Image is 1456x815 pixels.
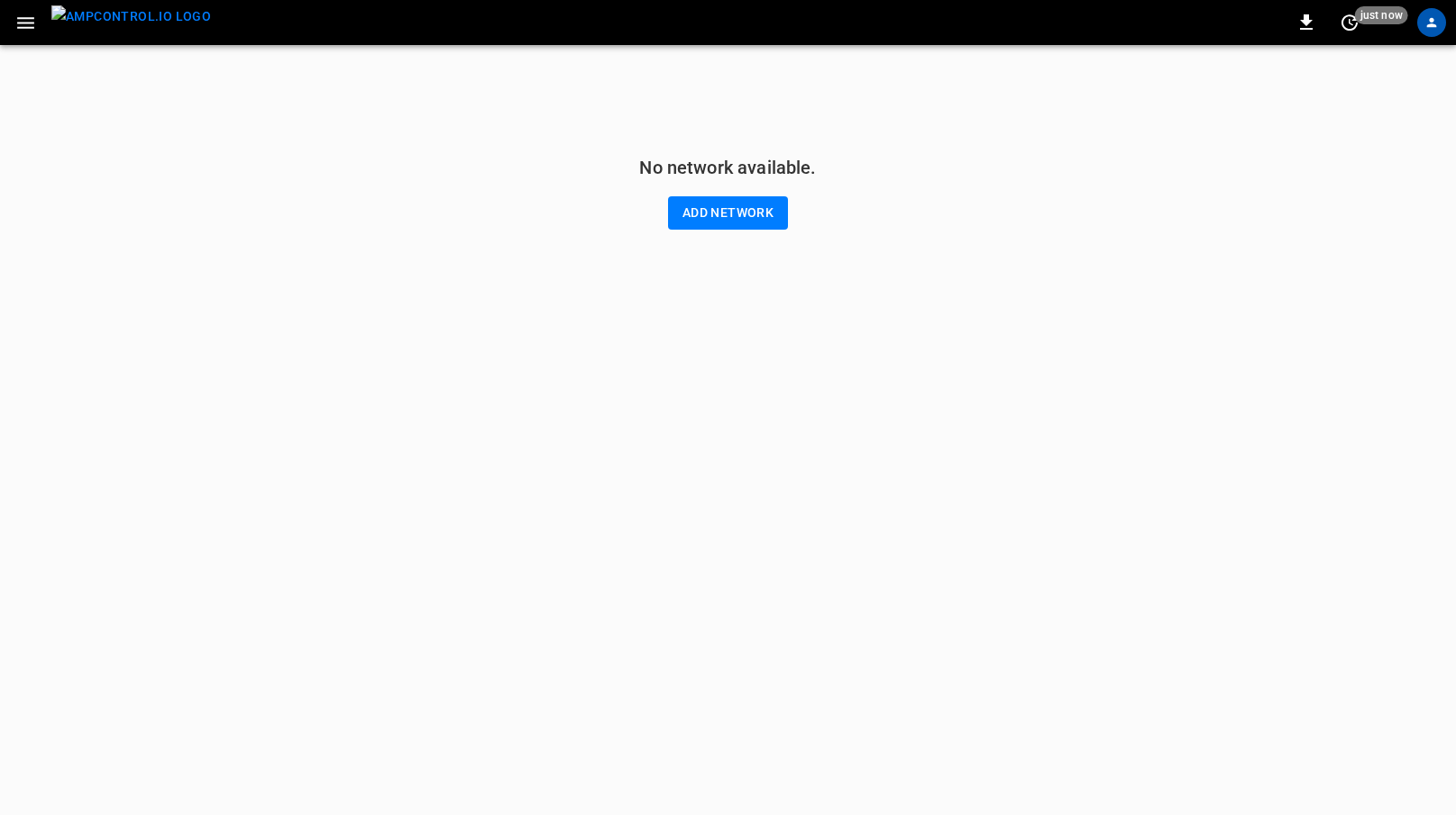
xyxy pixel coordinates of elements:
[1335,8,1364,37] button: set refresh interval
[639,153,816,182] h6: No network available.
[51,5,211,28] img: ampcontrol.io logo
[1417,8,1446,37] div: profile-icon
[1355,6,1408,24] span: just now
[668,196,788,230] button: Add network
